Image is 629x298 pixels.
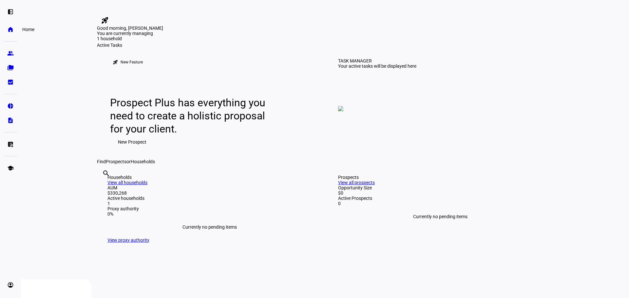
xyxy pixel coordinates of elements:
[107,180,147,185] a: View all households
[7,64,14,71] eth-mat-symbol: folder_copy
[101,16,109,24] mat-icon: rocket_launch
[107,190,312,196] div: $330,268
[338,63,416,69] div: Your active tasks will be displayed here
[107,211,312,217] div: 0%
[107,185,312,190] div: AUM
[107,206,312,211] div: Proxy authority
[338,180,375,185] a: View all prospects
[4,76,17,89] a: bid_landscape
[4,99,17,113] a: pie_chart
[20,26,37,33] div: Home
[97,26,553,31] div: Good morning, [PERSON_NAME]
[338,106,343,111] img: empty-tasks.png
[121,60,143,65] div: New Feature
[102,178,104,186] input: Enter name of prospect or household
[338,58,372,63] div: TASK MANAGER
[107,237,149,243] a: View proxy authority
[97,43,553,48] div: Active Tasks
[107,201,312,206] div: 1
[7,9,14,15] eth-mat-symbol: left_panel_open
[338,201,543,206] div: 0
[338,190,543,196] div: $0
[102,169,110,177] mat-icon: search
[338,185,543,190] div: Opportunity Size
[4,23,17,36] a: home
[338,206,543,227] div: Currently no pending items
[113,60,118,65] mat-icon: rocket_launch
[110,96,272,135] div: Prospect Plus has everything you need to create a holistic proposal for your client.
[7,79,14,85] eth-mat-symbol: bid_landscape
[7,50,14,57] eth-mat-symbol: group
[107,175,312,180] div: Households
[97,31,153,36] span: You are currently managing
[7,117,14,124] eth-mat-symbol: description
[107,196,312,201] div: Active households
[4,114,17,127] a: description
[110,135,154,149] button: New Prospect
[97,36,162,43] div: 1 household
[7,165,14,171] eth-mat-symbol: school
[4,47,17,60] a: group
[7,103,14,109] eth-mat-symbol: pie_chart
[131,159,155,164] span: Households
[338,196,543,201] div: Active Prospects
[4,61,17,74] a: folder_copy
[7,26,14,33] eth-mat-symbol: home
[97,159,553,164] div: Find or
[7,141,14,148] eth-mat-symbol: list_alt_add
[106,159,126,164] span: Prospects
[118,135,146,149] span: New Prospect
[338,175,543,180] div: Prospects
[107,217,312,237] div: Currently no pending items
[7,282,14,288] eth-mat-symbol: account_circle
